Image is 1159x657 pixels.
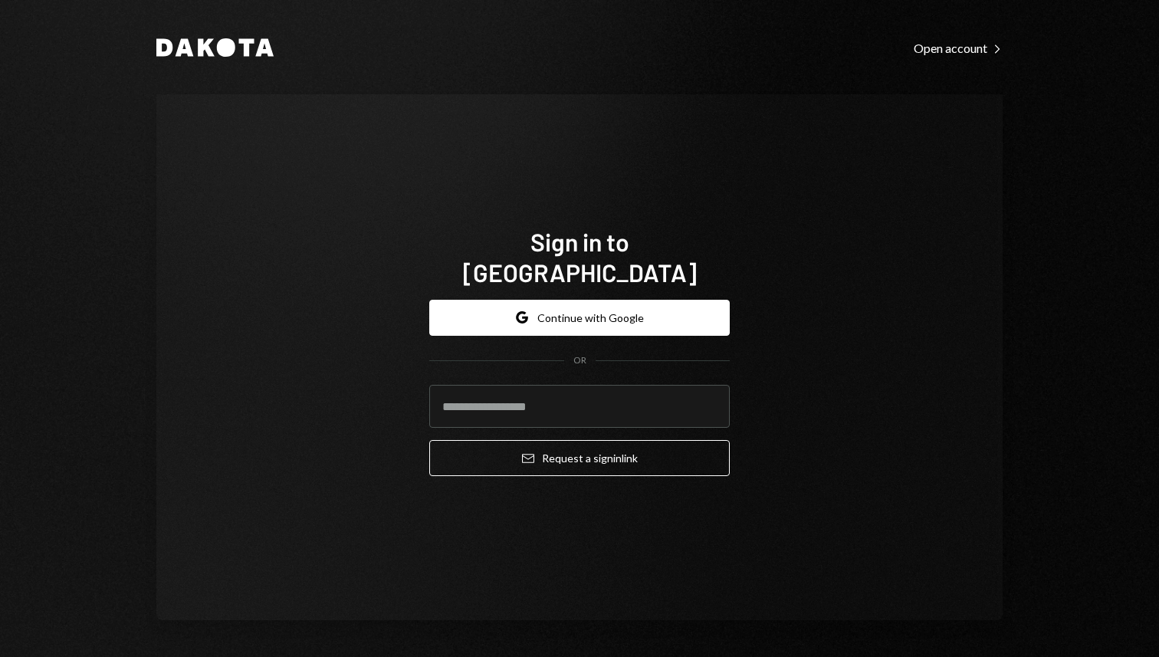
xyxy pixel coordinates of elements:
a: Open account [914,39,1003,56]
h1: Sign in to [GEOGRAPHIC_DATA] [429,226,730,287]
div: Open account [914,41,1003,56]
div: OR [573,354,586,367]
button: Continue with Google [429,300,730,336]
button: Request a signinlink [429,440,730,476]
